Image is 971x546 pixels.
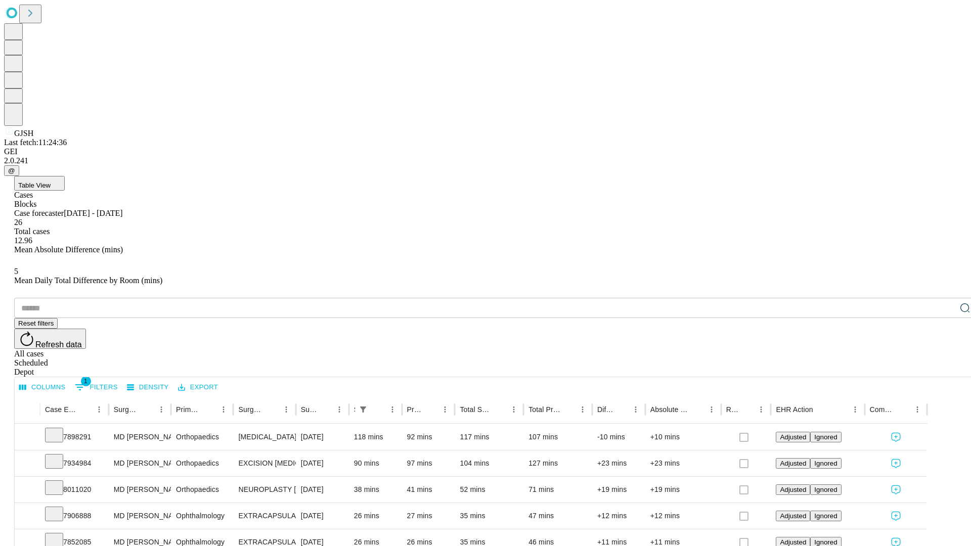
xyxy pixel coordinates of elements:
[114,503,166,529] div: MD [PERSON_NAME]
[176,477,228,503] div: Orthopaedics
[848,402,862,417] button: Menu
[20,481,35,499] button: Expand
[140,402,154,417] button: Sort
[45,503,104,529] div: 7906888
[114,424,166,450] div: MD [PERSON_NAME] [PERSON_NAME]
[650,503,716,529] div: +12 mins
[528,503,587,529] div: 47 mins
[354,503,397,529] div: 26 mins
[814,486,837,493] span: Ignored
[438,402,452,417] button: Menu
[238,477,290,503] div: NEUROPLASTY [MEDICAL_DATA] AT [GEOGRAPHIC_DATA]
[4,138,67,147] span: Last fetch: 11:24:36
[81,376,91,386] span: 1
[14,245,123,254] span: Mean Absolute Difference (mins)
[780,433,806,441] span: Adjusted
[354,477,397,503] div: 38 mins
[780,486,806,493] span: Adjusted
[597,405,613,414] div: Difference
[385,402,400,417] button: Menu
[176,503,228,529] div: Ophthalmology
[810,432,841,442] button: Ignored
[870,405,895,414] div: Comments
[14,276,162,285] span: Mean Daily Total Difference by Room (mins)
[460,450,518,476] div: 104 mins
[597,477,640,503] div: +19 mins
[14,227,50,236] span: Total cases
[202,402,216,417] button: Sort
[354,405,355,414] div: Scheduled In Room Duration
[92,402,106,417] button: Menu
[238,424,290,450] div: [MEDICAL_DATA] MEDIAL AND LATERAL MENISCECTOMY
[576,402,590,417] button: Menu
[371,402,385,417] button: Sort
[20,508,35,525] button: Expand
[780,460,806,467] span: Adjusted
[78,402,92,417] button: Sort
[810,511,841,521] button: Ignored
[896,402,910,417] button: Sort
[650,405,689,414] div: Absolute Difference
[8,167,15,174] span: @
[780,538,806,546] span: Adjusted
[14,218,22,226] span: 26
[910,402,924,417] button: Menu
[776,511,810,521] button: Adjusted
[216,402,231,417] button: Menu
[14,236,32,245] span: 12.96
[776,405,813,414] div: EHR Action
[460,477,518,503] div: 52 mins
[318,402,332,417] button: Sort
[810,458,841,469] button: Ignored
[45,450,104,476] div: 7934984
[810,484,841,495] button: Ignored
[176,450,228,476] div: Orthopaedics
[528,405,560,414] div: Total Predicted Duration
[407,477,450,503] div: 41 mins
[493,402,507,417] button: Sort
[176,424,228,450] div: Orthopaedics
[301,450,344,476] div: [DATE]
[17,380,68,395] button: Select columns
[301,477,344,503] div: [DATE]
[35,340,82,349] span: Refresh data
[528,477,587,503] div: 71 mins
[690,402,704,417] button: Sort
[238,405,263,414] div: Surgery Name
[528,424,587,450] div: 107 mins
[279,402,293,417] button: Menu
[18,320,54,327] span: Reset filters
[704,402,719,417] button: Menu
[301,424,344,450] div: [DATE]
[776,458,810,469] button: Adjusted
[301,405,317,414] div: Surgery Date
[124,380,171,395] button: Density
[356,402,370,417] button: Show filters
[726,405,739,414] div: Resolved in EHR
[460,503,518,529] div: 35 mins
[507,402,521,417] button: Menu
[814,402,828,417] button: Sort
[460,424,518,450] div: 117 mins
[72,379,120,395] button: Show filters
[814,538,837,546] span: Ignored
[597,424,640,450] div: -10 mins
[561,402,576,417] button: Sort
[18,181,51,189] span: Table View
[265,402,279,417] button: Sort
[45,405,77,414] div: Case Epic Id
[4,147,967,156] div: GEI
[650,424,716,450] div: +10 mins
[238,450,290,476] div: EXCISION [MEDICAL_DATA] WRIST
[154,402,168,417] button: Menu
[301,503,344,529] div: [DATE]
[14,329,86,349] button: Refresh data
[597,450,640,476] div: +23 mins
[650,450,716,476] div: +23 mins
[64,209,122,217] span: [DATE] - [DATE]
[45,424,104,450] div: 7898291
[407,424,450,450] div: 92 mins
[814,512,837,520] span: Ignored
[20,455,35,473] button: Expand
[14,129,33,138] span: GJSH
